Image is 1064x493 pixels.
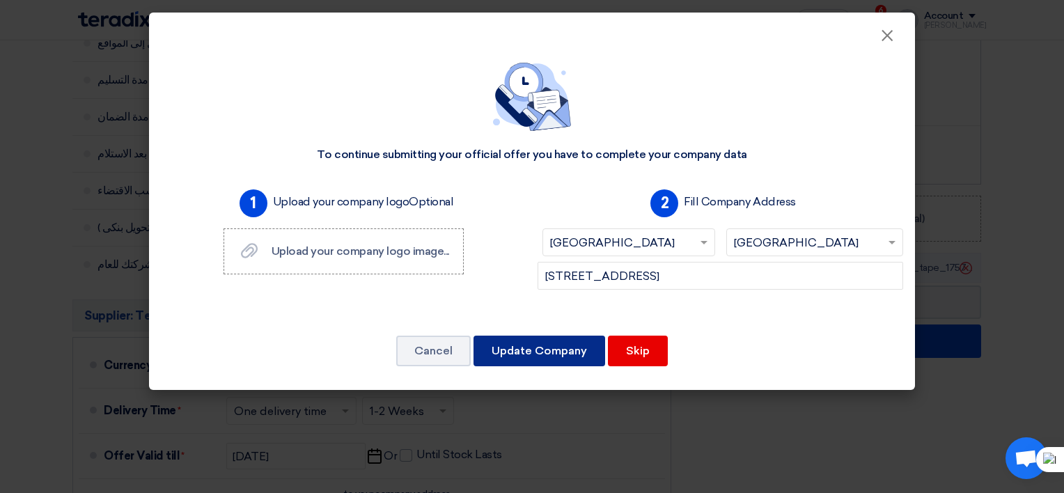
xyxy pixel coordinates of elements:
[538,262,903,290] input: Add company main address
[608,336,668,366] button: Skip
[1006,437,1047,479] div: Open chat
[474,336,605,366] button: Update Company
[869,22,905,50] button: Close
[240,189,267,217] span: 1
[317,148,746,162] div: To continue submitting your official offer you have to complete your company data
[684,194,795,210] label: Fill Company Address
[273,194,454,210] label: Upload your company logo
[272,244,449,258] span: Upload your company logo image...
[493,63,571,131] img: empty_state_contact.svg
[880,25,894,53] span: ×
[396,336,471,366] button: Cancel
[409,195,453,208] span: Optional
[650,189,678,217] span: 2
